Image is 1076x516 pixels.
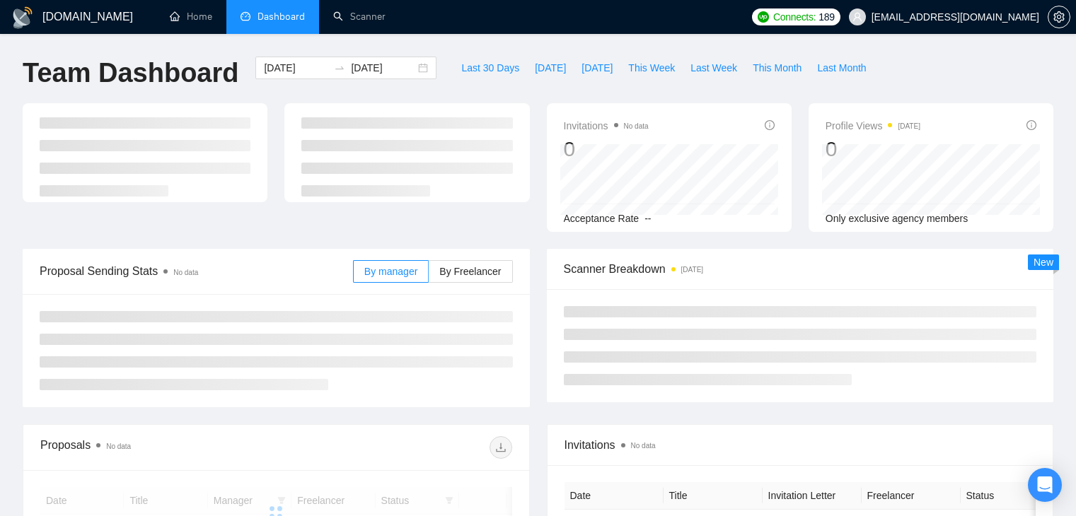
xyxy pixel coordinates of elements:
[173,269,198,276] span: No data
[631,442,656,450] span: No data
[1048,6,1070,28] button: setting
[753,60,802,76] span: This Month
[334,62,345,74] span: to
[23,57,238,90] h1: Team Dashboard
[817,60,866,76] span: Last Month
[862,482,961,510] th: Freelancer
[961,482,1060,510] th: Status
[453,57,527,79] button: Last 30 Days
[565,482,664,510] th: Date
[624,122,649,130] span: No data
[1028,468,1062,502] div: Open Intercom Messenger
[334,62,345,74] span: swap-right
[826,117,920,134] span: Profile Views
[664,482,763,510] th: Title
[258,11,305,23] span: Dashboard
[1034,257,1053,268] span: New
[582,60,613,76] span: [DATE]
[644,213,651,224] span: --
[745,57,809,79] button: This Month
[628,60,675,76] span: This Week
[40,436,276,459] div: Proposals
[773,9,816,25] span: Connects:
[565,436,1036,454] span: Invitations
[264,60,328,76] input: Start date
[40,262,353,280] span: Proposal Sending Stats
[241,11,250,21] span: dashboard
[564,260,1037,278] span: Scanner Breakdown
[690,60,737,76] span: Last Week
[763,482,862,510] th: Invitation Letter
[333,11,386,23] a: searchScanner
[681,266,703,274] time: [DATE]
[106,442,131,450] span: No data
[535,60,566,76] span: [DATE]
[683,57,745,79] button: Last Week
[564,213,640,224] span: Acceptance Rate
[351,60,415,76] input: End date
[758,11,769,23] img: upwork-logo.png
[809,57,874,79] button: Last Month
[364,266,417,277] span: By manager
[852,12,862,22] span: user
[898,122,920,130] time: [DATE]
[765,120,775,130] span: info-circle
[527,57,574,79] button: [DATE]
[564,117,649,134] span: Invitations
[826,136,920,163] div: 0
[1048,11,1070,23] a: setting
[826,213,968,224] span: Only exclusive agency members
[11,6,34,29] img: logo
[461,60,519,76] span: Last 30 Days
[574,57,620,79] button: [DATE]
[620,57,683,79] button: This Week
[1026,120,1036,130] span: info-circle
[439,266,501,277] span: By Freelancer
[170,11,212,23] a: homeHome
[564,136,649,163] div: 0
[818,9,834,25] span: 189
